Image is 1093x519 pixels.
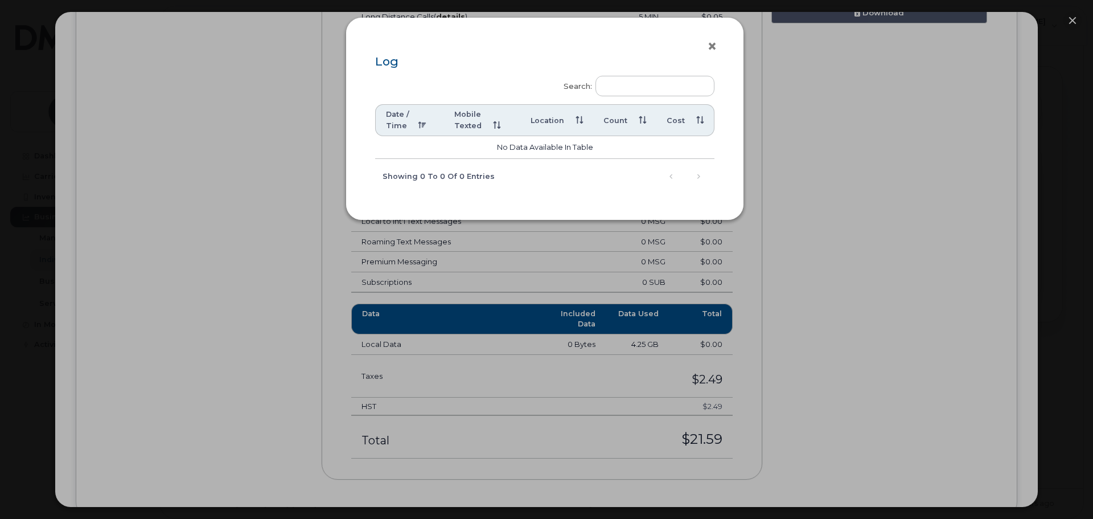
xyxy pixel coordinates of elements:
button: × [707,38,723,55]
td: No data available in table [375,136,714,159]
th: Date / Time: activate to sort column descending [375,104,444,136]
a: Next [690,168,707,185]
div: Showing 0 to 0 of 0 entries [375,166,495,186]
th: Mobile Texted: activate to sort column ascending [444,104,520,136]
th: Count: activate to sort column ascending [593,104,656,136]
th: Cost: activate to sort column ascending [656,104,714,136]
a: Previous [663,168,680,185]
div: Log [375,55,714,68]
label: Search: [556,68,714,100]
th: Location: activate to sort column ascending [520,104,593,136]
input: Search: [595,76,714,96]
